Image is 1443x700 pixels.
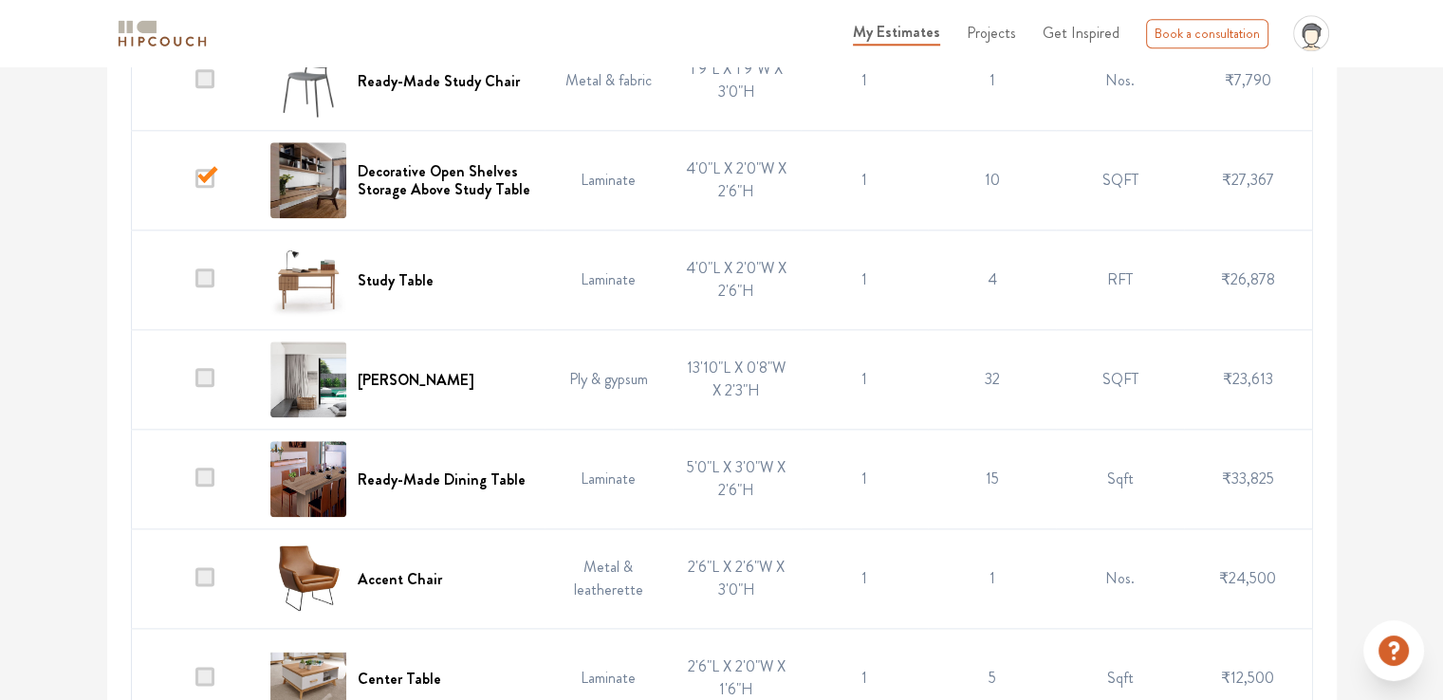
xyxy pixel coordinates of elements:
td: 1 [801,330,929,430]
td: Laminate [545,131,673,230]
img: Accent Chair [270,541,346,617]
td: Ply & gypsum [545,330,673,430]
td: 10 [928,131,1056,230]
td: 1 [801,529,929,629]
h6: Decorative Open Shelves Storage Above Study Table [358,162,533,198]
span: ₹24,500 [1219,567,1276,589]
span: Projects [967,22,1016,44]
span: My Estimates [853,21,940,43]
td: SQFT [1056,330,1184,430]
td: 2'6"L X 2'6"W X 3'0"H [673,529,801,629]
td: Nos. [1056,529,1184,629]
td: Nos. [1056,31,1184,131]
td: Sqft [1056,430,1184,529]
span: ₹12,500 [1221,667,1274,689]
td: 32 [928,330,1056,430]
td: 5'0"L X 3'0"W X 2'6"H [673,430,801,529]
h6: Ready-Made Study Chair [358,72,520,90]
td: 1 [928,31,1056,131]
td: 1'9"L X 1'9"W X 3'0"H [673,31,801,131]
h6: Study Table [358,271,434,289]
img: Decorative Open Shelves Storage Above Study Table [270,142,346,218]
td: SQFT [1056,131,1184,230]
td: Metal & leatherette [545,529,673,629]
td: Laminate [545,230,673,330]
td: 1 [928,529,1056,629]
img: logo-horizontal.svg [115,17,210,50]
span: ₹7,790 [1225,69,1271,91]
img: Study Table [270,242,346,318]
div: Book a consultation [1146,19,1268,48]
h6: [PERSON_NAME] [358,371,474,389]
td: 1 [801,31,929,131]
h6: Accent Chair [358,570,442,588]
td: 4 [928,230,1056,330]
img: Ready-Made Dining Table [270,441,346,517]
td: 1 [801,131,929,230]
td: Laminate [545,430,673,529]
img: Curtain Pelmet [270,341,346,417]
td: 13'10"L X 0'8"W X 2'3"H [673,330,801,430]
td: 4'0"L X 2'0"W X 2'6"H [673,230,801,330]
span: ₹27,367 [1222,169,1274,191]
h6: Ready-Made Dining Table [358,470,526,488]
td: 4'0"L X 2'0"W X 2'6"H [673,131,801,230]
td: Metal & fabric [545,31,673,131]
img: Ready-Made Study Chair [270,43,346,119]
span: ₹33,825 [1222,468,1274,489]
td: 15 [928,430,1056,529]
span: ₹23,613 [1223,368,1273,390]
span: logo-horizontal.svg [115,12,210,55]
span: Get Inspired [1043,22,1119,44]
span: ₹26,878 [1221,268,1275,290]
td: 1 [801,230,929,330]
td: RFT [1056,230,1184,330]
td: 1 [801,430,929,529]
h6: Center Table [358,670,441,688]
